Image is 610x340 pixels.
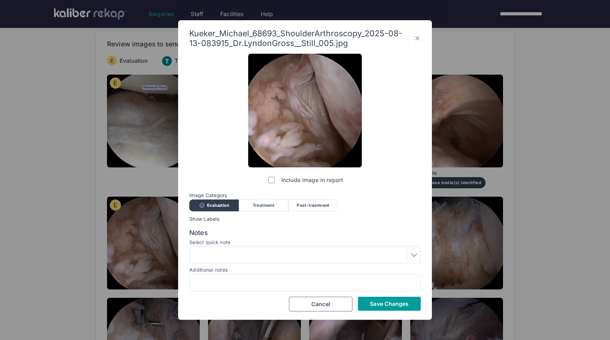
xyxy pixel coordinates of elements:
[189,192,421,198] span: Image Category
[189,267,228,273] label: Additional notes
[248,54,362,167] img: Kueker_Michael_68693_ShoulderArthroscopy_2025-08-13-083915_Dr.LyndonGross__Still_005.jpg
[370,300,409,307] span: Save Changes
[189,240,421,245] label: Select quick note
[189,216,421,222] span: Show Labels
[239,199,288,211] div: Treatment
[288,199,338,211] div: Post-treatment
[189,199,239,211] div: Evaluation
[311,301,330,308] span: Cancel
[268,177,275,183] input: Include image in report
[358,297,421,311] button: Save Changes
[289,297,352,311] button: Cancel
[189,229,421,237] span: Notes
[189,29,414,48] span: Kueker_Michael_68693_ShoulderArthroscopy_2025-08-13-083915_Dr.LyndonGross__Still_005.jpg
[267,173,343,187] label: Include image in report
